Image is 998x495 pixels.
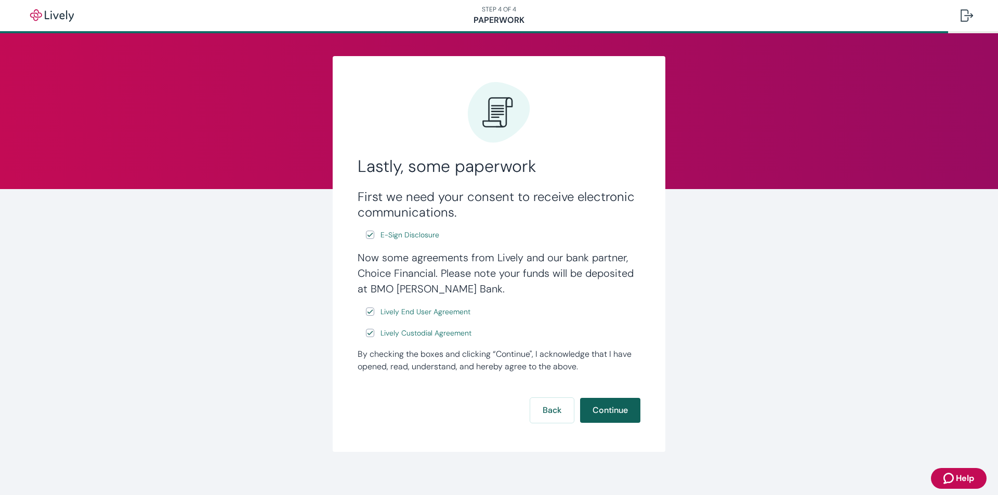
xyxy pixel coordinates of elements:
[952,3,981,28] button: Log out
[931,468,987,489] button: Zendesk support iconHelp
[380,328,471,339] span: Lively Custodial Agreement
[530,398,574,423] button: Back
[378,229,441,242] a: e-sign disclosure document
[358,250,640,297] h4: Now some agreements from Lively and our bank partner, Choice Financial. Please note your funds wi...
[956,472,974,485] span: Help
[380,230,439,240] span: E-Sign Disclosure
[358,348,640,373] div: By checking the boxes and clicking “Continue", I acknowledge that I have opened, read, understand...
[580,398,640,423] button: Continue
[378,327,474,340] a: e-sign disclosure document
[358,156,640,177] h2: Lastly, some paperwork
[378,305,472,318] a: e-sign disclosure document
[943,472,956,485] svg: Zendesk support icon
[380,306,470,317] span: Lively End User Agreement
[358,189,640,220] h3: First we need your consent to receive electronic communications.
[23,9,81,22] img: Lively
